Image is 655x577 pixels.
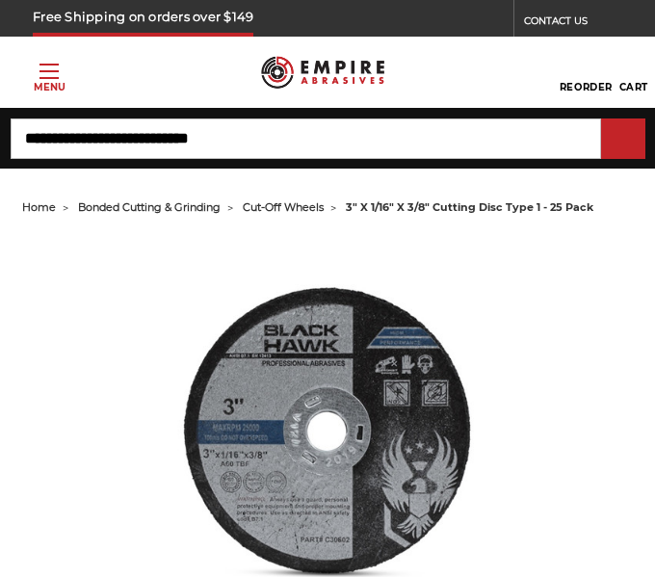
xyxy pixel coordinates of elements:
[560,81,613,93] span: Reorder
[39,70,59,72] span: Toggle menu
[78,200,221,214] a: bonded cutting & grinding
[619,81,648,93] span: Cart
[346,200,593,214] span: 3" x 1/16" x 3/8" cutting disc type 1 - 25 pack
[619,51,648,93] a: Cart
[243,200,324,214] a: cut-off wheels
[524,10,622,37] a: CONTACT US
[34,80,65,94] p: Menu
[604,120,642,159] input: Submit
[261,48,384,96] img: Empire Abrasives
[560,51,613,93] a: Reorder
[22,200,56,214] a: home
